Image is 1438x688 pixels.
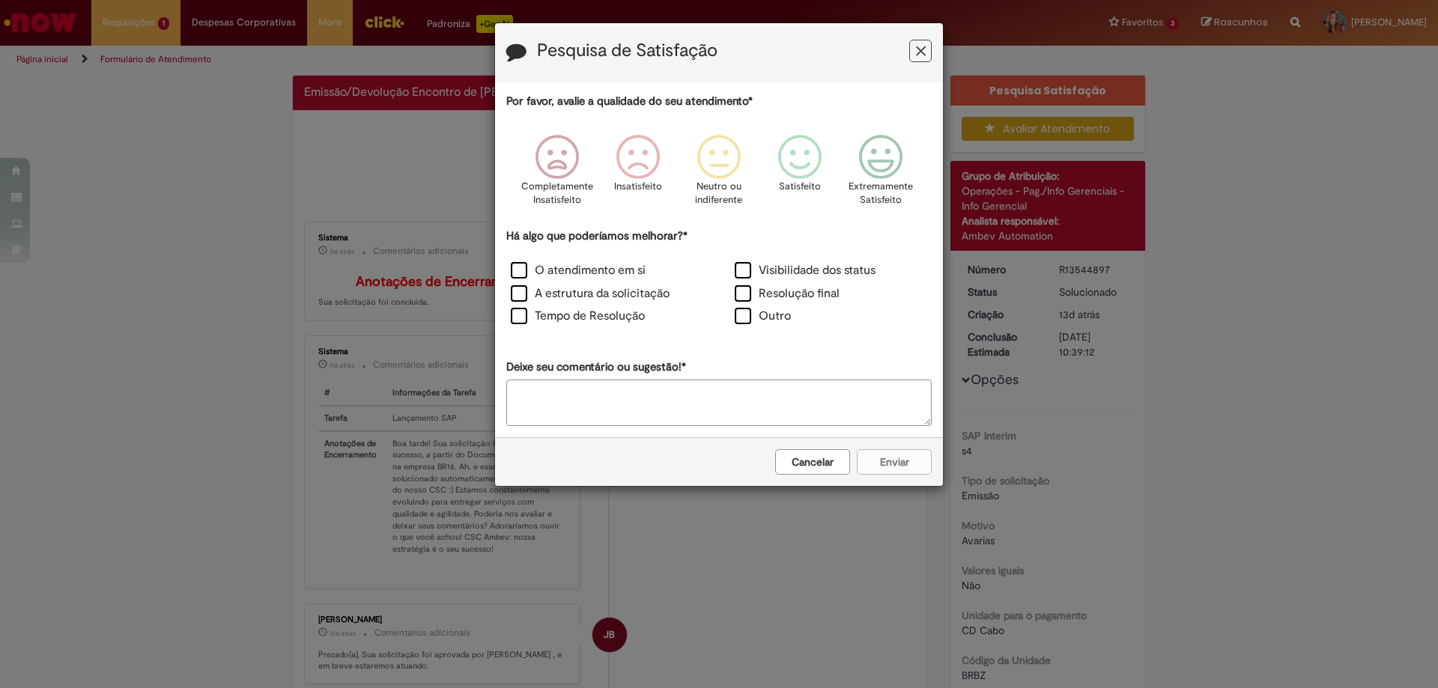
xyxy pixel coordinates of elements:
p: Insatisfeito [614,180,662,194]
p: Completamente Insatisfeito [521,180,593,207]
label: Pesquisa de Satisfação [537,41,718,61]
label: Deixe seu comentário ou sugestão!* [506,359,686,375]
p: Satisfeito [779,180,821,194]
label: Resolução final [735,285,840,302]
button: Cancelar [775,449,850,475]
label: A estrutura da solicitação [511,285,670,302]
div: Extremamente Satisfeito [843,124,919,226]
div: Satisfeito [762,124,838,226]
label: Visibilidade dos status [735,262,876,279]
label: O atendimento em si [511,262,646,279]
label: Por favor, avalie a qualidade do seu atendimento* [506,94,753,109]
div: Há algo que poderíamos melhorar?* [506,228,932,329]
p: Extremamente Satisfeito [849,180,913,207]
div: Completamente Insatisfeito [518,124,595,226]
div: Neutro ou indiferente [681,124,757,226]
div: Insatisfeito [600,124,676,226]
label: Outro [735,308,791,325]
label: Tempo de Resolução [511,308,645,325]
p: Neutro ou indiferente [692,180,746,207]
